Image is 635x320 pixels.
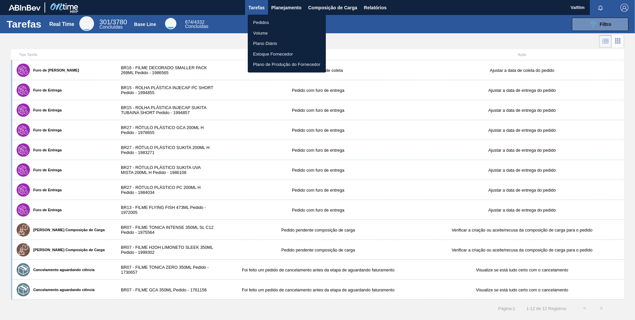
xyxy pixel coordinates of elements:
[248,59,326,70] a: Plano de Produção do Fornecedor
[248,49,326,60] a: Estoque Fornecedor
[248,28,326,39] a: Volume
[248,17,326,28] a: Pedidos
[248,38,326,49] a: Plano Diário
